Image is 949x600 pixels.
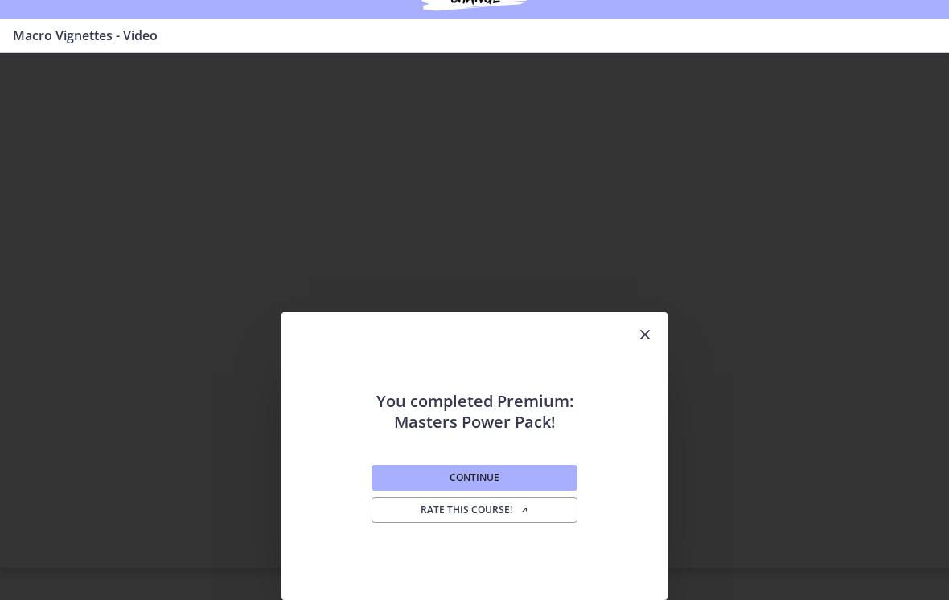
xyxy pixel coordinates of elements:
span: Continue [450,471,499,484]
a: Rate this course! Opens in a new window [372,497,577,523]
span: Rate this course! [421,503,529,516]
h2: You completed Premium: Masters Power Pack! [368,359,581,433]
i: Opens in a new window [520,505,529,515]
button: Close [622,312,668,359]
h3: Macro Vignettes - Video [13,26,917,45]
button: Continue [372,465,577,491]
